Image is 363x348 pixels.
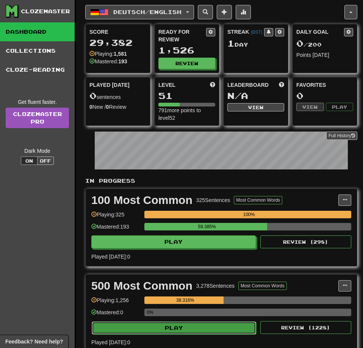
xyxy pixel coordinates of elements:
div: 100% [147,211,351,218]
div: New / Review [89,103,146,111]
div: 59.385% [147,223,267,230]
div: 791 more points to level 52 [158,107,215,122]
button: Most Common Words [234,196,282,204]
button: More stats [236,5,251,19]
strong: 0 [89,104,92,110]
div: 29,382 [89,38,146,47]
div: 51 [158,91,215,100]
button: Full History [326,132,357,140]
a: ClozemasterPro [6,108,69,128]
strong: 1,581 [114,51,127,57]
div: Ready for Review [158,28,206,43]
span: Score more points to level up [210,81,215,89]
button: Review (1228) [260,321,351,334]
a: (BST) [250,30,262,35]
span: Played [DATE]: 0 [91,339,130,345]
button: Deutsch/English [85,5,194,19]
button: Play [91,235,256,248]
span: 1 [227,38,235,49]
div: Favorites [296,81,353,89]
button: Most Common Words [238,282,287,290]
div: 3,278 Sentences [196,282,235,290]
div: Points [DATE] [296,51,353,59]
div: Clozemaster [21,8,70,15]
button: Search sentences [198,5,213,19]
span: 0 [296,38,304,49]
strong: 193 [118,58,127,64]
span: Played [DATE] [89,81,130,89]
button: Play [326,103,354,111]
span: Leaderboard [227,81,269,89]
span: This week in points, UTC [279,81,284,89]
div: Mastered: [89,58,127,65]
div: 1,526 [158,45,215,55]
div: Mastered: 193 [91,223,141,235]
span: Level [158,81,175,89]
button: Add sentence to collection [217,5,232,19]
div: Playing: 325 [91,211,141,223]
div: 325 Sentences [196,196,230,204]
div: Mastered: 0 [91,309,141,321]
div: 38.316% [147,296,224,304]
button: Off [37,157,54,165]
button: On [21,157,38,165]
button: View [227,103,284,111]
div: Dark Mode [6,147,69,155]
div: 100 Most Common [91,194,192,206]
div: Playing: 1,256 [91,296,141,309]
div: 500 Most Common [91,280,192,292]
button: Review (298) [260,235,351,248]
div: sentences [89,91,146,101]
button: Play [92,321,256,334]
div: Score [89,28,146,36]
div: Playing: [89,50,127,58]
span: Open feedback widget [5,338,63,345]
div: 0 [296,91,353,100]
span: Played [DATE]: 0 [91,254,130,260]
button: Review [158,58,215,69]
div: Streak [227,28,264,36]
span: Deutsch / English [113,9,181,15]
div: Get fluent faster. [6,98,69,106]
div: Day [227,39,284,49]
button: View [296,103,324,111]
span: / 200 [296,41,322,48]
div: Daily Goal [296,28,344,36]
p: In Progress [85,177,357,185]
span: 0 [89,90,97,101]
strong: 0 [106,104,109,110]
span: N/A [227,90,248,101]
